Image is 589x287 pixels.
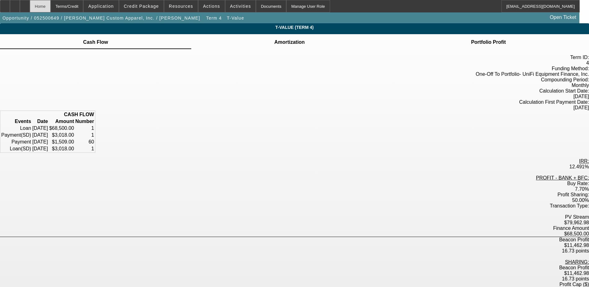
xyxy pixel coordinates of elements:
td: [DATE] [32,139,48,145]
td: Portfolio Profit [471,39,506,45]
td: 60 [75,139,94,145]
span: Actions [203,4,220,9]
td: $3,018.00 [49,132,74,138]
th: Events [1,118,31,125]
td: $3,018.00 [49,146,74,152]
button: Actions [198,0,225,12]
button: Resources [164,0,198,12]
td: [DATE] [32,132,48,138]
span: T-Value (Term 4) [5,25,584,30]
td: Loan [1,125,31,131]
td: $1,509.00 [49,139,74,145]
th: CASH FLOW [1,112,94,118]
span: Resources [169,4,193,9]
td: [DATE] [32,146,48,152]
span: Credit Package [124,4,159,9]
a: Open Ticket [547,12,579,23]
th: Date [32,118,48,125]
span: Term 4 [206,16,222,20]
button: T-Value [225,12,246,24]
label: $68,500.00 [564,231,589,236]
td: Loan [1,146,31,152]
td: Amortization [274,39,305,45]
button: Activities [225,0,256,12]
span: (SD) [21,132,31,138]
span: Application [88,4,114,9]
td: Payment [1,139,31,145]
span: Opportunity / 052500649 / [PERSON_NAME] Custom Apparel, Inc. / [PERSON_NAME] [2,16,200,20]
td: 1 [75,125,94,131]
td: $68,500.00 [49,125,74,131]
td: 1 [75,132,94,138]
th: Amount [49,118,74,125]
td: [DATE] [32,125,48,131]
td: 1 [75,146,94,152]
button: Term 4 [204,12,224,24]
span: (SD) [21,146,31,151]
th: Number [75,118,94,125]
span: - UniFi Equipment Finance, Inc. [519,71,589,77]
button: Credit Package [119,0,164,12]
span: Activities [230,4,251,9]
span: T-Value [227,16,244,20]
button: Application [84,0,118,12]
td: Cash Flow [83,39,108,45]
td: Payment [1,132,31,138]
